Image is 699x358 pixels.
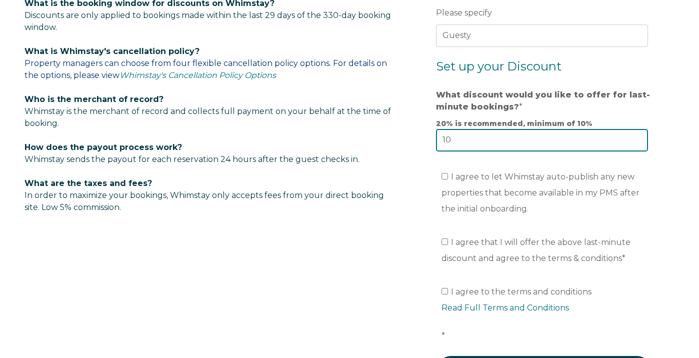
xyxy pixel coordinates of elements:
[441,173,448,179] input: I agree to let Whimstay auto-publish any new properties that become available in my PMS after the...
[436,5,492,20] span: Please specify
[441,237,630,263] span: I agree that I will offer the above last-minute discount and agree to the terms & conditions
[24,154,359,164] span: Whimstay sends the payout for each reservation 24 hours after the guest checks in.
[24,46,199,56] span: What is Whimstay's cancellation policy?
[24,178,152,188] span: What are the taxes and fees?
[24,10,391,32] span: Discounts are only applied to bookings made within the last 29 days of the 330-day booking window.
[24,106,391,128] span: Whimstay is the merchant of record and collects full payment on your behalf at the time of booking.
[119,70,276,80] a: Whimstay's Cancellation Policy Options
[441,238,448,245] input: I agree that I will offer the above last-minute discount and agree to the terms & conditions*
[24,45,396,81] p: Property managers can choose from four flexible cancellation policy options. For details on the o...
[441,288,448,294] input: I agree to the terms and conditionsRead Full Terms and Conditions*
[441,172,639,213] span: I agree to let Whimstay auto-publish any new properties that become available in my PMS after the...
[441,303,569,312] a: Read Full Terms and Conditions
[441,287,653,340] span: I agree to the terms and conditions
[24,142,182,152] span: How does the payout process work?
[436,90,650,111] strong: What discount would you like to offer for last-minute bookings?
[436,59,561,73] span: Set up your Discount
[436,119,592,128] strong: 20% is recommended, minimum of 10%
[24,94,163,104] span: Who is the merchant of record?
[24,178,384,212] span: In order to maximize your bookings, Whimstay only accepts fees from your direct booking site. Low...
